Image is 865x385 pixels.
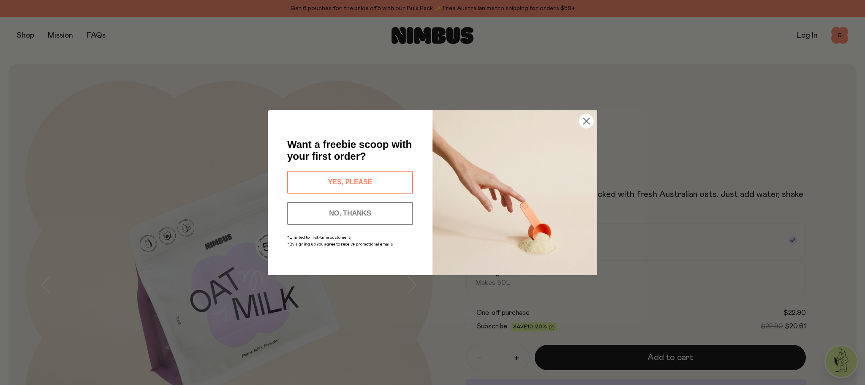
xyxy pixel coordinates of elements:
span: *Limited to first-time customers [287,235,351,240]
button: Close dialog [579,114,594,128]
span: *By signing up you agree to receive promotional emails [287,242,393,246]
button: NO, THANKS [287,202,413,225]
img: c0d45117-8e62-4a02-9742-374a5db49d45.jpeg [432,110,597,275]
span: Want a freebie scoop with your first order? [287,139,412,162]
button: YES, PLEASE [287,171,413,194]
